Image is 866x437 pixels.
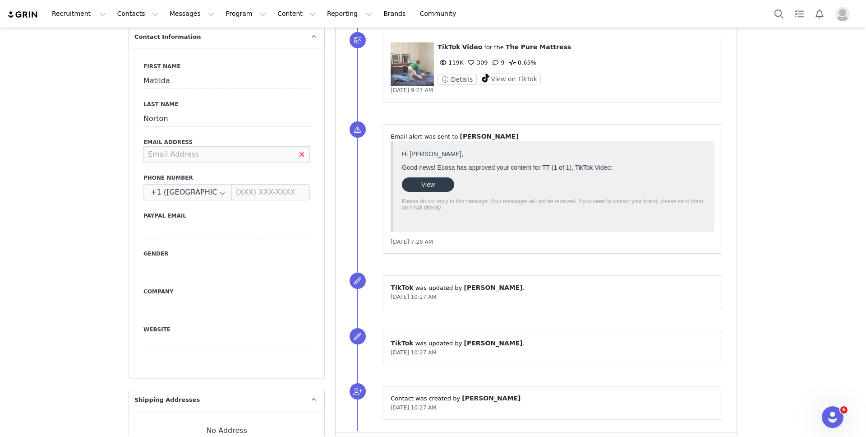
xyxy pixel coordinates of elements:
button: Reporting [322,4,378,24]
span: Video [462,43,483,51]
a: Community [415,4,466,24]
button: Recruitment [46,4,111,24]
div: No Address [143,425,310,436]
span: [DATE] 10:27 AM [391,294,436,300]
img: placeholder-profile.jpg [835,7,850,21]
button: Messages [164,4,220,24]
span: [DATE] 10:27 AM [391,404,436,411]
label: Paypal Email [143,212,310,220]
span: [DATE] 7:28 AM [391,239,433,245]
span: 119K [438,59,463,66]
p: ⁨Email⁩ alert was sent to ⁨ ⁩ [391,132,714,141]
a: Tasks [789,4,809,24]
input: Email Address [143,146,310,163]
button: Contacts [112,4,164,24]
input: (XXX) XXX-XXXX [231,184,310,200]
p: ⁨ ⁩ was updated by ⁨ ⁩. [391,339,714,348]
a: View [4,31,56,45]
span: [PERSON_NAME] [460,133,519,140]
span: [PERSON_NAME] [464,284,523,291]
span: Shipping Addresses [134,395,200,404]
span: Contact Information [134,33,201,42]
button: Notifications [810,4,829,24]
p: ⁨ ⁩ ⁨ ⁩ for the ⁨ ⁩ [438,42,714,52]
button: View on TikTok [476,74,541,84]
span: [PERSON_NAME] [464,339,523,347]
button: Program [220,4,272,24]
label: Last Name [143,100,310,108]
span: 9 [490,59,505,66]
span: TikTok [391,339,413,347]
span: 0.65% [507,59,536,66]
label: Email Address [143,138,310,146]
span: The Pure Mattress [506,43,571,51]
p: ⁨ ⁩ was updated by ⁨ ⁩. [391,283,714,293]
img: grin logo [7,10,39,19]
button: Details [438,74,476,85]
p: Hi [PERSON_NAME], [4,4,307,11]
input: Country [143,184,232,200]
label: Website [143,325,310,334]
span: 309 [466,59,488,66]
a: View on TikTok [476,76,541,83]
span: [DATE] 10:27 AM [391,349,436,356]
button: Search [769,4,789,24]
p: Good news! Ecosa has approved your content for TT (1 of 1), TikTok Video: [4,17,307,24]
label: Phone Number [143,174,310,182]
iframe: Intercom live chat [822,406,843,428]
button: Content [272,4,321,24]
span: TikTok [438,43,460,51]
label: Gender [143,250,310,258]
span: 6 [840,406,848,414]
div: United States [143,184,232,200]
p: Please do not reply to this message. Your messages will not be received. If you need to contact y... [4,51,307,64]
button: Profile [830,7,859,21]
span: TikTok [391,284,413,291]
span: [DATE] 9:27 AM [391,87,433,93]
body: Rich Text Area. Press ALT-0 for help. [7,7,370,17]
span: [PERSON_NAME] [462,395,521,402]
label: First Name [143,62,310,70]
a: Brands [378,4,414,24]
p: Contact was created by ⁨ ⁩ [391,394,714,403]
label: Company [143,288,310,296]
